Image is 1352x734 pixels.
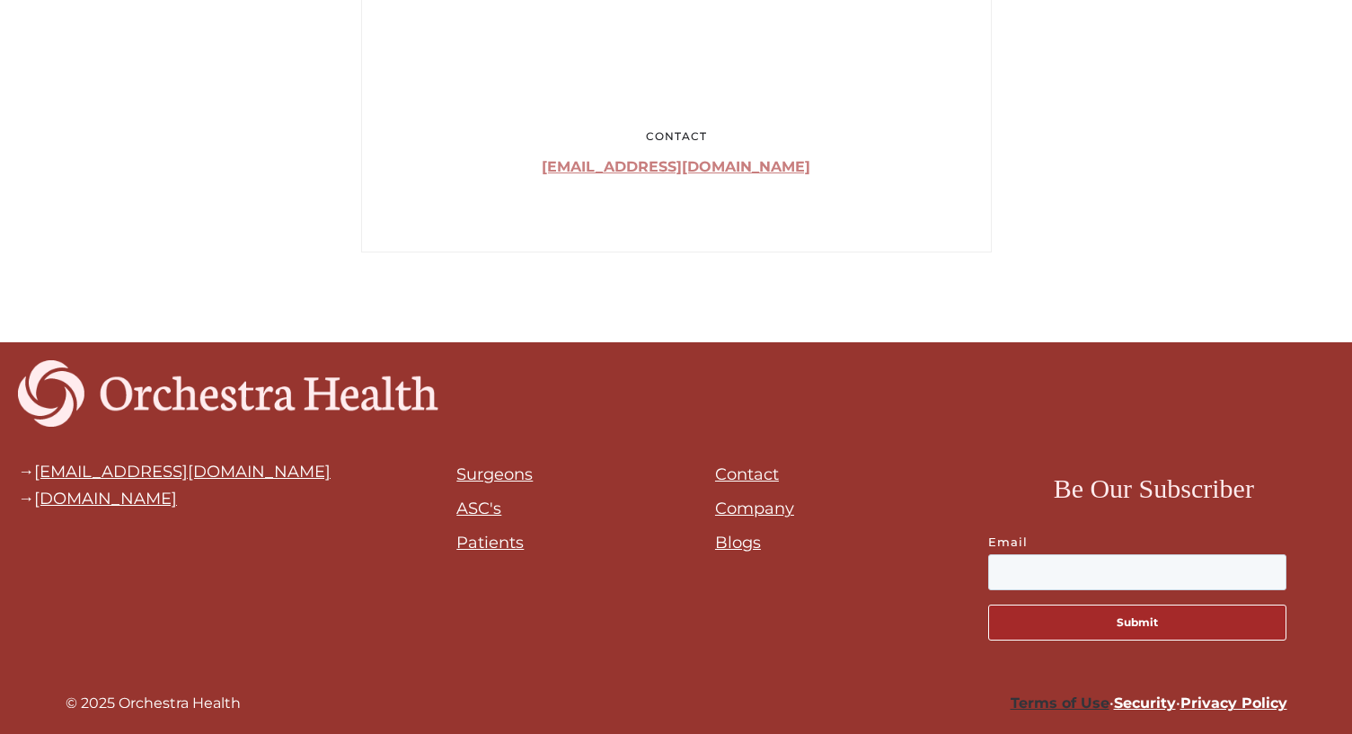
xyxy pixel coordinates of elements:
div: → [18,463,331,481]
a: [EMAIL_ADDRESS][DOMAIN_NAME] [34,462,331,482]
a: Contact [715,464,779,484]
a: Surgeons [456,464,533,484]
label: Email [988,533,1320,551]
div: © 2025 Orchestra Health [66,691,241,716]
a: Blogs [715,533,761,553]
a: Security [1114,694,1176,712]
div: • • [685,691,1287,716]
div: → [18,490,331,508]
a: Patients [456,533,524,553]
div: CONTACT [407,128,946,146]
a: Terms of Use [1011,694,1109,712]
button: Submit [988,605,1286,641]
a: Company [715,499,794,518]
a: [EMAIL_ADDRESS][DOMAIN_NAME] [542,158,810,175]
a: ASC's [456,499,501,518]
h3: Be Our Subscriber [1054,468,1254,509]
a: [DOMAIN_NAME] [34,489,177,508]
a: Privacy Policy [1180,694,1287,712]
